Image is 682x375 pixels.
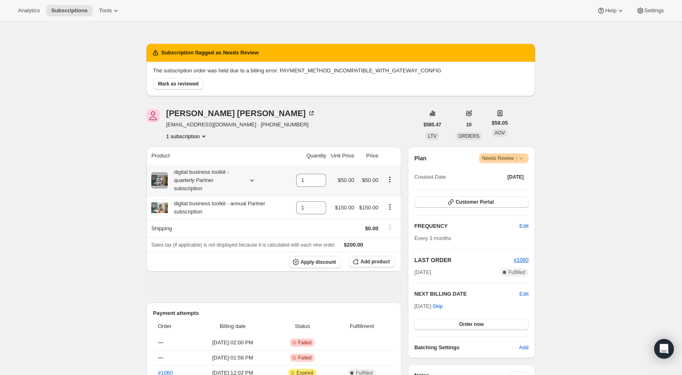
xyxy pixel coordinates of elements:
button: Analytics [13,5,45,16]
span: $580.47 [423,121,441,128]
span: Settings [644,7,664,14]
th: Product [146,147,294,165]
span: --- [158,339,163,346]
h2: FREQUENCY [414,222,520,230]
span: Tools [99,7,112,14]
div: Open Intercom Messenger [654,339,674,359]
button: Add product [349,256,394,267]
h2: LAST ORDER [414,256,514,264]
div: [PERSON_NAME] [PERSON_NAME] [166,109,315,117]
button: Help [592,5,629,16]
span: Help [605,7,616,14]
span: [DATE] · [414,303,443,309]
h2: Plan [414,154,427,162]
span: Billing date [195,322,271,330]
span: $150.00 [335,204,354,211]
button: Add [514,341,533,354]
button: #1060 [514,256,529,264]
span: Status [276,322,329,330]
button: Settings [631,5,669,16]
button: Subscriptions [46,5,92,16]
a: #1060 [514,257,529,263]
span: | [516,155,517,162]
span: Jennifer Dixon [146,109,160,122]
button: Order now [414,319,529,330]
button: Tools [94,5,125,16]
span: $50.00 [362,177,378,183]
th: Quantity [294,147,329,165]
span: Mark as reviewed [158,81,198,87]
span: Failed [298,339,312,346]
span: ORDERS [458,133,479,139]
span: Order now [459,321,484,328]
h2: Subscription flagged as Needs Review [161,49,259,57]
button: Product actions [383,202,396,211]
th: Shipping [146,219,294,237]
button: Product actions [166,132,208,140]
th: Unit Price [329,147,356,165]
span: $200.00 [344,242,363,248]
button: Skip [428,300,448,313]
th: Order [153,317,192,335]
span: Analytics [18,7,40,14]
button: 10 [461,119,476,130]
span: Customer Portal [456,199,494,205]
span: Edit [520,222,529,230]
span: [DATE] [507,174,524,180]
span: Add [519,344,529,352]
span: Needs Review [482,154,526,162]
span: [EMAIL_ADDRESS][DOMAIN_NAME] · [PHONE_NUMBER] [166,121,315,129]
span: AOV [495,130,505,136]
span: $50.00 [338,177,354,183]
span: Subscriptions [51,7,88,14]
span: Fulfillment [334,322,389,330]
span: LTV [428,133,437,139]
p: The subscription order was held due to a billing error: PAYMENT_METHOD_INCOMPATIBLE_WITH_GATEWAY_... [153,67,529,75]
span: Failed [298,355,312,361]
button: Shipping actions [383,223,396,232]
span: Fulfilled [509,269,525,276]
span: [DATE] · 02:00 PM [195,339,271,347]
button: Edit [520,290,529,298]
span: Sales tax (if applicable) is not displayed because it is calculated with each new order. [151,242,336,248]
button: Mark as reviewed [153,78,203,90]
div: digital business toolkit - quarterly Partner subscription [168,168,241,193]
span: [DATE] [414,268,431,276]
h6: Batching Settings [414,344,519,352]
span: Add product [360,258,389,265]
span: --- [158,355,163,361]
span: Created Date [414,173,446,181]
button: $580.47 [419,119,446,130]
span: $58.05 [492,119,508,127]
span: 10 [466,121,471,128]
span: [DATE] · 01:58 PM [195,354,271,362]
span: $150.00 [359,204,378,211]
button: Apply discount [289,256,341,268]
h2: Payment attempts [153,309,395,317]
span: Apply discount [301,259,336,265]
button: Product actions [383,175,396,184]
span: $0.00 [365,225,378,231]
div: digital business toolkit - annual Partner subscription [168,200,291,216]
button: Customer Portal [414,196,529,208]
th: Price [357,147,381,165]
h2: NEXT BILLING DATE [414,290,520,298]
span: Every 3 months [414,235,451,241]
span: Skip [432,302,443,310]
button: [DATE] [502,171,529,183]
button: Edit [515,220,533,233]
